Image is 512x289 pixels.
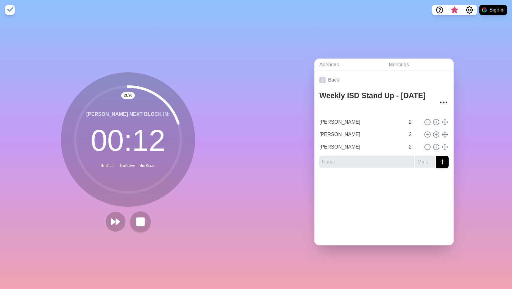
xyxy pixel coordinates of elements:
span: 3 [452,8,457,13]
input: Name [317,116,405,128]
a: Meetings [384,59,454,71]
input: Mins [406,128,421,141]
input: Name [317,141,405,153]
img: timeblocks logo [5,5,15,15]
input: Mins [406,141,421,153]
input: Name [317,128,405,141]
img: google logo [482,7,487,12]
button: What’s new [447,5,462,15]
button: Help [432,5,447,15]
a: Back [314,71,454,89]
button: Sign in [479,5,507,15]
button: More [437,96,450,109]
a: Agendas [314,59,384,71]
input: Name [319,156,414,168]
input: Mins [415,156,435,168]
button: Settings [462,5,477,15]
input: Mins [406,116,421,128]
